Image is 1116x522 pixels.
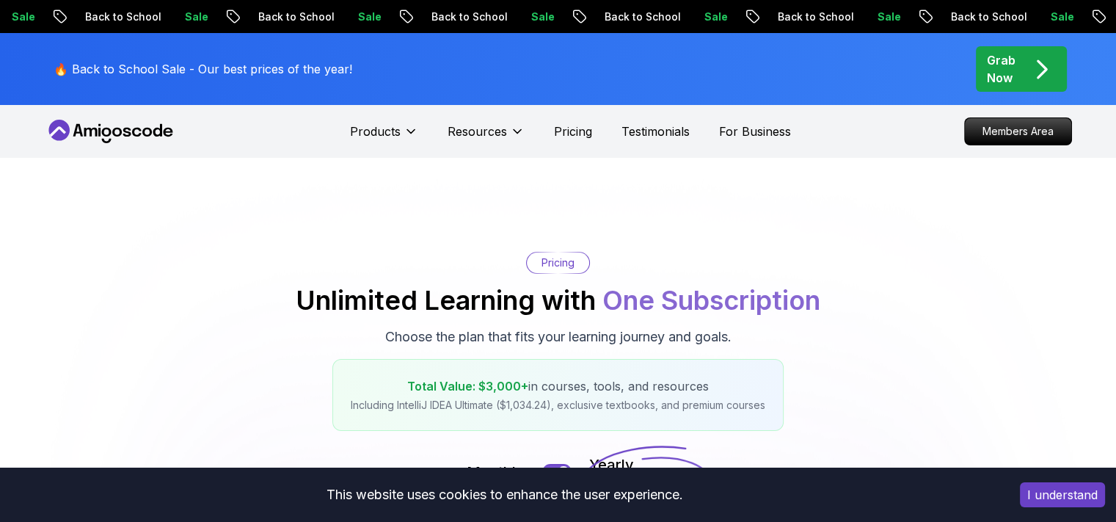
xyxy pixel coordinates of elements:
p: Choose the plan that fits your learning journey and goals. [385,327,732,347]
p: Including IntelliJ IDEA Ultimate ($1,034.24), exclusive textbooks, and premium courses [351,398,765,413]
p: Back to School [244,10,343,24]
p: Grab Now [987,51,1015,87]
a: For Business [719,123,791,140]
p: Back to School [417,10,517,24]
span: Total Value: $3,000+ [407,379,528,394]
button: Resources [448,123,525,152]
button: Accept cookies [1020,482,1105,507]
h2: Unlimited Learning with [296,286,820,315]
a: Testimonials [621,123,690,140]
p: Products [350,123,401,140]
p: Monthly [467,462,525,482]
div: This website uses cookies to enhance the user experience. [11,479,998,511]
button: Products [350,123,418,152]
p: Back to School [590,10,690,24]
p: Sale [170,10,217,24]
p: Members Area [965,118,1071,145]
p: in courses, tools, and resources [351,377,765,395]
p: 🔥 Back to School Sale - Our best prices of the year! [54,60,352,78]
span: One Subscription [602,284,820,316]
a: Pricing [554,123,592,140]
p: Sale [690,10,737,24]
p: Back to School [70,10,170,24]
p: Resources [448,123,507,140]
a: Members Area [964,117,1072,145]
p: Sale [343,10,390,24]
p: Back to School [936,10,1036,24]
p: Sale [517,10,564,24]
p: Sale [1036,10,1083,24]
p: Back to School [763,10,863,24]
p: Pricing [541,255,575,270]
p: Sale [863,10,910,24]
